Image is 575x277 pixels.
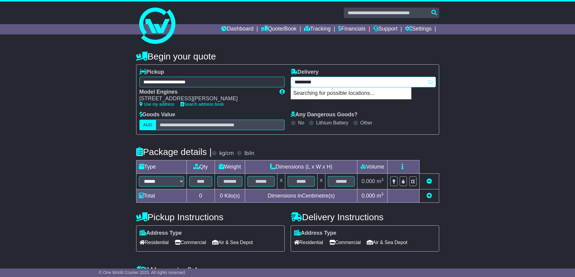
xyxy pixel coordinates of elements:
td: Type [136,160,187,173]
label: Delivery [291,69,319,76]
a: Support [373,24,398,34]
span: m [377,178,384,184]
div: [STREET_ADDRESS][PERSON_NAME] [139,95,273,102]
span: 0.000 [362,193,375,199]
label: kg/cm [219,150,234,157]
span: 0 [220,193,223,199]
typeahead: Please provide city [291,77,436,87]
label: Address Type [294,230,337,237]
a: Remove this item [426,178,432,184]
label: lb/in [244,150,254,157]
td: Volume [357,160,388,173]
span: 0.000 [362,178,375,184]
a: Use my address [139,102,174,107]
td: Weight [215,160,245,173]
a: Add new item [426,193,432,199]
td: Dimensions (L x W x H) [245,160,357,173]
span: Air & Sea Depot [212,238,253,247]
td: Kilo(s) [215,189,245,202]
a: Financials [338,24,366,34]
td: x [317,173,325,189]
h4: Warranty & Insurance [136,265,439,275]
span: © One World Courier 2025. All rights reserved. [99,270,186,275]
td: Total [136,189,187,202]
span: Residential [139,238,169,247]
span: Commercial [175,238,206,247]
span: m [377,193,384,199]
label: Any Dangerous Goods? [291,111,358,118]
a: Tracking [304,24,331,34]
sup: 3 [381,177,384,182]
a: Quote/Book [261,24,296,34]
h4: Delivery Instructions [291,212,439,222]
h4: Begin your quote [136,51,439,61]
td: Dimensions in Centimetre(s) [245,189,357,202]
span: Air & Sea Depot [367,238,407,247]
div: Model Engines [139,89,273,95]
label: Goods Value [139,111,175,118]
label: Lithium Battery [316,120,348,126]
a: Settings [405,24,432,34]
a: Dashboard [221,24,254,34]
label: Other [360,120,372,126]
label: No [298,120,304,126]
span: Residential [294,238,323,247]
label: AUD [139,120,156,130]
td: 0 [187,189,215,202]
label: Pickup [139,69,164,76]
td: x [277,173,285,189]
span: Commercial [329,238,361,247]
label: Address Type [139,230,182,237]
td: Qty [187,160,215,173]
sup: 3 [381,192,384,196]
h4: Package details | [136,147,212,157]
a: Search address book [180,102,224,107]
p: Searching for possible locations... [291,88,411,99]
h4: Pickup Instructions [136,212,285,222]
